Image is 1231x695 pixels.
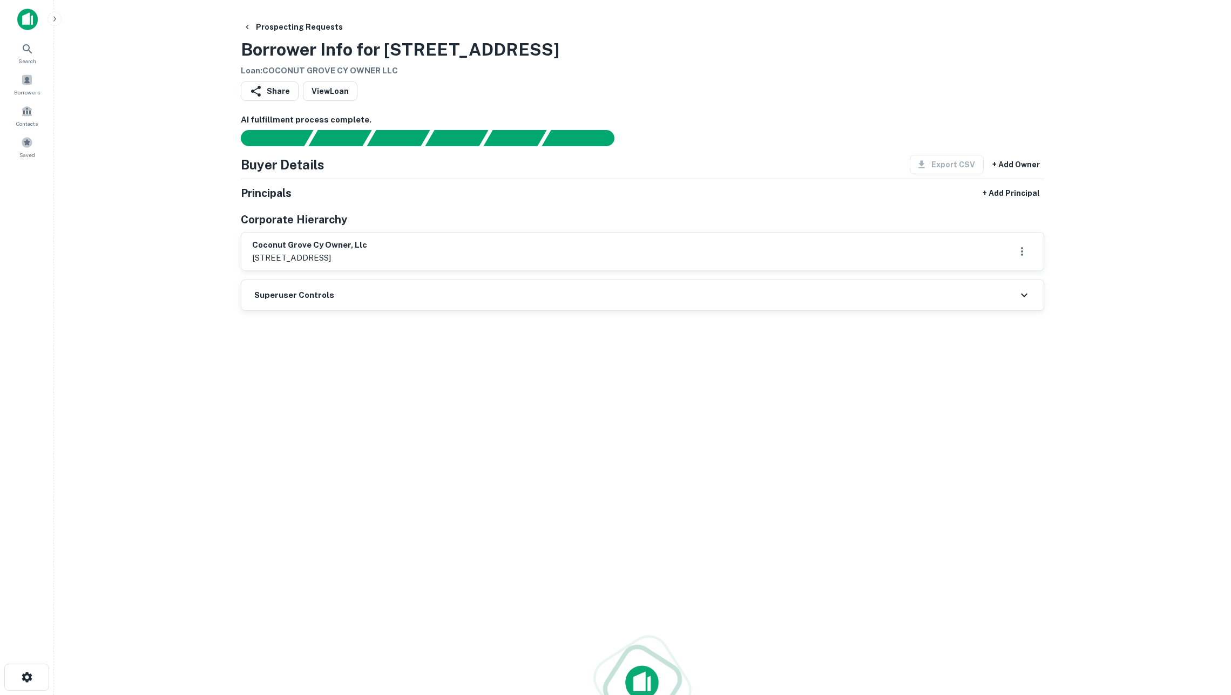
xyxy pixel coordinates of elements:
[17,9,38,30] img: capitalize-icon.png
[3,132,51,161] a: Saved
[308,130,371,146] div: Your request is received and processing...
[3,38,51,67] a: Search
[241,81,299,101] button: Share
[19,151,35,159] span: Saved
[241,155,324,174] h4: Buyer Details
[3,70,51,99] a: Borrowers
[425,130,488,146] div: Principals found, AI now looking for contact information...
[252,251,367,264] p: [STREET_ADDRESS]
[483,130,546,146] div: Principals found, still searching for contact information. This may take time...
[241,37,559,63] h3: Borrower Info for [STREET_ADDRESS]
[16,119,38,128] span: Contacts
[241,114,1044,126] h6: AI fulfillment process complete.
[228,130,309,146] div: Sending borrower request to AI...
[252,239,367,251] h6: coconut grove cy owner, llc
[303,81,357,101] a: ViewLoan
[241,185,292,201] h5: Principals
[241,65,559,77] h6: Loan : COCONUT GROVE CY OWNER LLC
[978,183,1044,203] button: + Add Principal
[18,57,36,65] span: Search
[988,155,1044,174] button: + Add Owner
[239,17,347,37] button: Prospecting Requests
[542,130,627,146] div: AI fulfillment process complete.
[241,212,347,228] h5: Corporate Hierarchy
[367,130,430,146] div: Documents found, AI parsing details...
[1177,609,1231,660] iframe: Chat Widget
[14,88,40,97] span: Borrowers
[254,289,334,302] h6: Superuser Controls
[3,101,51,130] a: Contacts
